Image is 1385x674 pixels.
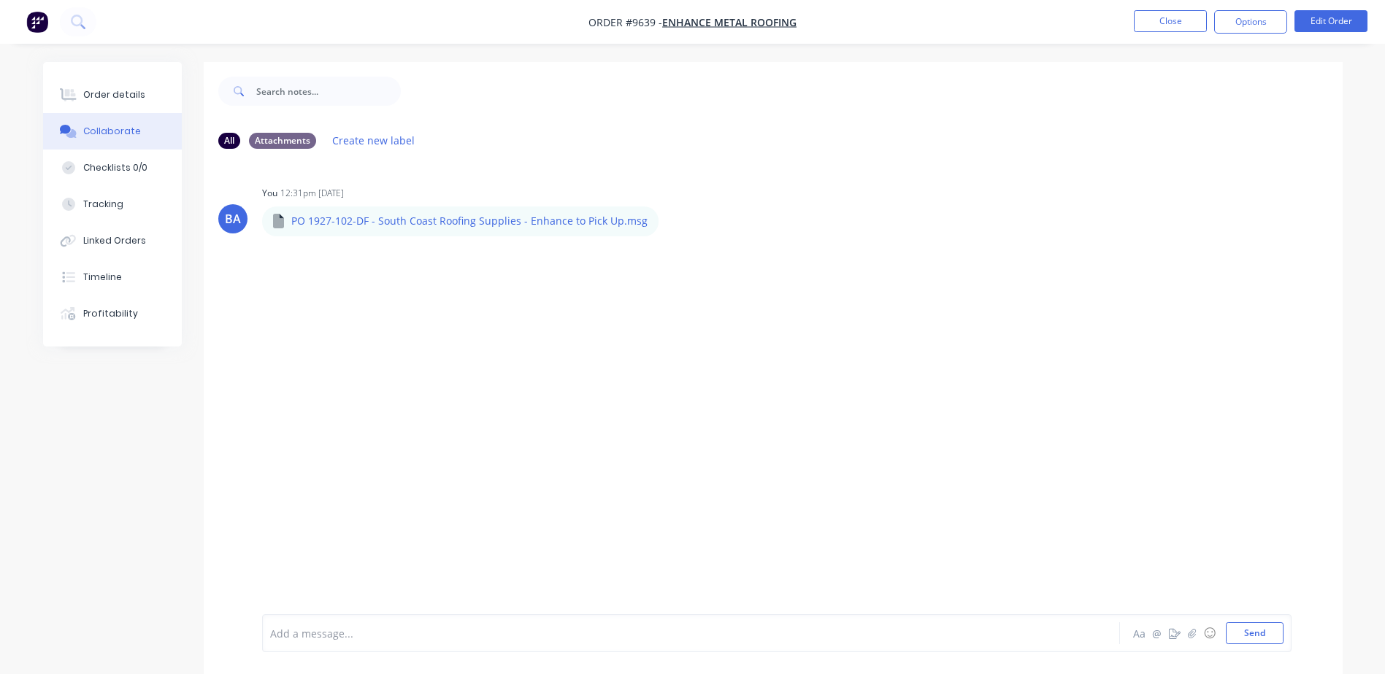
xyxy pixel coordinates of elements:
button: Checklists 0/0 [43,150,182,186]
button: Edit Order [1294,10,1367,32]
button: Create new label [325,131,423,150]
div: Profitability [83,307,138,320]
button: Timeline [43,259,182,295]
p: PO 1927-102-DF - South Coast Roofing Supplies - Enhance to Pick Up.msg [291,214,648,228]
button: ☺ [1201,624,1219,642]
div: Attachments [249,133,316,149]
button: Profitability [43,295,182,332]
button: Linked Orders [43,222,182,259]
button: Tracking [43,186,182,222]
div: 12:31pm [DATE] [280,187,344,200]
div: Checklists 0/0 [83,161,147,174]
div: You [262,187,277,200]
button: Send [1226,622,1284,644]
input: Search notes... [256,77,401,106]
div: BA [225,210,241,228]
div: Order details [83,88,145,101]
div: All [218,133,240,149]
button: Options [1214,10,1287,34]
img: Factory [26,11,48,33]
button: Aa [1131,624,1148,642]
div: Tracking [83,198,123,211]
button: Close [1134,10,1207,32]
span: Order #9639 - [588,15,662,29]
button: @ [1148,624,1166,642]
div: Linked Orders [83,234,146,247]
div: Timeline [83,271,122,284]
button: Order details [43,77,182,113]
button: Collaborate [43,113,182,150]
a: Enhance Metal Roofing [662,15,797,29]
div: Collaborate [83,125,141,138]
